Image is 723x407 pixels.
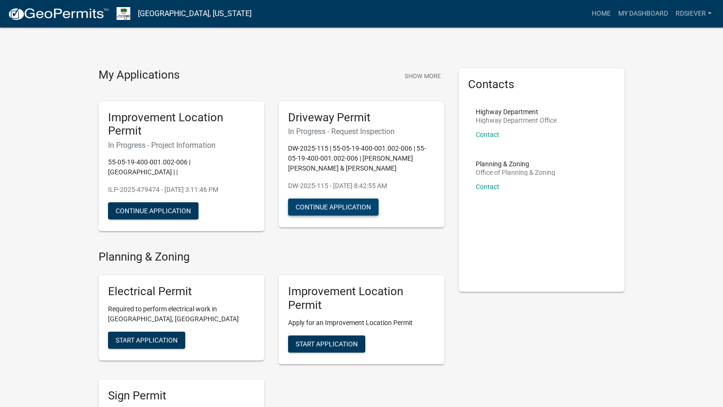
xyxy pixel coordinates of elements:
[401,68,444,84] button: Show More
[288,181,435,191] p: DW-2025-115 - [DATE] 8:42:55 AM
[108,202,199,219] button: Continue Application
[615,5,672,23] a: My Dashboard
[476,161,555,167] p: Planning & Zoning
[476,183,499,190] a: Contact
[468,78,615,91] h5: Contacts
[108,157,255,177] p: 55-05-19-400-001.002-006 | [GEOGRAPHIC_DATA] | |
[288,111,435,125] h5: Driveway Permit
[108,141,255,150] h6: In Progress - Project Information
[476,117,557,124] p: Highway Department Office
[108,285,255,298] h5: Electrical Permit
[588,5,615,23] a: Home
[476,131,499,138] a: Contact
[476,169,555,176] p: Office of Planning & Zoning
[108,304,255,324] p: Required to perform electrical work in [GEOGRAPHIC_DATA], [GEOGRAPHIC_DATA]
[288,127,435,136] h6: In Progress - Request Inspection
[296,340,358,347] span: Start Application
[99,250,444,264] h4: Planning & Zoning
[288,318,435,328] p: Apply for an Improvement Location Permit
[116,336,178,344] span: Start Application
[108,185,255,195] p: ILP-2025-479474 - [DATE] 3:11:46 PM
[288,199,379,216] button: Continue Application
[138,6,252,22] a: [GEOGRAPHIC_DATA], [US_STATE]
[99,68,180,82] h4: My Applications
[108,389,255,403] h5: Sign Permit
[672,5,715,23] a: rdsiever
[288,285,435,312] h5: Improvement Location Permit
[117,7,130,20] img: Morgan County, Indiana
[476,109,557,115] p: Highway Department
[288,335,365,353] button: Start Application
[108,332,185,349] button: Start Application
[288,144,435,173] p: DW-2025-115 | 55-05-19-400-001.002-006 | 55-05-19-400-001.002-006 | [PERSON_NAME] [PERSON_NAME] &...
[108,111,255,138] h5: Improvement Location Permit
